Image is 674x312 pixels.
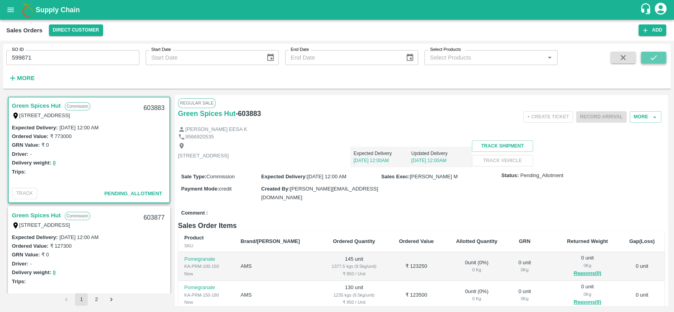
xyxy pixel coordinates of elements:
label: [DATE] 12:00 AM [59,125,98,131]
div: 0 Kg [451,266,503,273]
p: Expected Delivery [353,150,411,157]
label: Driver: [12,261,28,267]
a: Green Spices Hut [12,101,61,111]
p: [STREET_ADDRESS] [178,152,229,160]
div: 603883 [139,99,169,118]
label: Trips: [12,278,26,284]
button: More [630,111,661,123]
b: Brand/[PERSON_NAME] [240,238,300,244]
button: Choose date [402,50,417,65]
div: 1377.5 kgs (9.5kg/unit) [326,263,382,270]
h6: - 603883 [236,108,261,119]
div: 0 Kg [515,295,534,302]
label: - [30,151,32,157]
td: 130 unit [320,281,388,310]
td: AMS [234,281,320,310]
a: Green Spices Hut [178,108,236,119]
label: Comment : [181,209,208,217]
label: GRN Value: [12,142,40,148]
label: ₹ 0 [41,142,49,148]
button: More [6,71,37,85]
b: Allotted Quantity [456,238,498,244]
div: account of current user [653,2,668,18]
a: Supply Chain [36,4,640,15]
button: Reasons(0) [562,269,613,278]
p: [DATE] 12:00AM [353,157,411,164]
div: 0 Kg [562,262,613,269]
label: Select Products [430,47,461,53]
div: ₹ 950 / Unit [326,299,382,306]
button: Reasons(0) [562,298,613,307]
label: [DATE] 12:00 AM [59,234,98,240]
button: Go to next page [105,293,118,306]
div: 0 unit ( 0 %) [451,259,503,274]
div: 0 unit ( 0 %) [451,288,503,303]
button: open drawer [2,1,20,19]
div: New [184,299,228,306]
td: AMS [234,252,320,281]
td: ₹ 123250 [388,252,445,281]
button: Open [544,52,555,63]
div: KA-PRM-100-150 [184,263,228,270]
label: Expected Delivery : [12,125,58,131]
label: Ordered Value: [12,243,48,249]
label: Driver: [12,151,28,157]
td: ₹ 123500 [388,281,445,310]
span: [PERSON_NAME][EMAIL_ADDRESS][DOMAIN_NAME] [261,186,378,200]
span: [PERSON_NAME] M [410,174,458,179]
label: Status: [501,172,519,179]
b: Returned Weight [567,238,608,244]
button: 0 [53,159,56,168]
span: credit [219,186,232,192]
label: Delivery weight: [12,269,51,275]
b: Ordered Value [399,238,434,244]
div: ₹ 850 / Unit [326,270,382,277]
button: 0 [53,268,56,277]
label: Expected Delivery : [12,234,58,240]
div: Sales Orders [6,25,43,35]
b: GRN [519,238,530,244]
nav: pagination navigation [59,293,119,306]
button: Choose date [263,50,278,65]
label: Trips: [12,169,26,175]
div: 0 unit [515,259,534,274]
label: Delivery weight: [12,160,51,166]
p: [PERSON_NAME] EESA K [185,126,247,133]
label: Start Date [151,47,171,53]
label: Ordered Value: [12,133,48,139]
span: Pending_Allotment [104,191,162,196]
a: Green Spices Hut [12,210,61,220]
input: Enter SO ID [6,50,139,65]
label: Payment Mode : [181,186,219,192]
label: ₹ 127300 [50,243,71,249]
label: Sales Exec : [381,174,410,179]
label: Sale Type : [181,174,207,179]
div: 0 Kg [562,291,613,298]
div: New [184,270,228,277]
label: - [30,261,32,267]
div: KA-PRM-150-180 [184,291,228,299]
span: Commission [207,174,235,179]
b: Gap(Loss) [629,238,655,244]
td: 0 unit [619,281,665,310]
label: ₹ 0 [41,252,49,258]
label: GRN Value: [12,252,40,258]
td: 145 unit [320,252,388,281]
p: Commission [65,212,90,220]
img: logo [20,2,36,18]
button: page 1 [75,293,88,306]
p: Updated Delivery [411,150,469,157]
div: 603877 [139,209,169,227]
p: Pomegranate [184,256,228,263]
div: SKU [184,242,228,249]
button: Go to page 2 [90,293,103,306]
span: Please dispatch the trip before ending [576,113,627,120]
div: 0 unit [515,288,534,303]
button: Select DC [49,24,103,36]
h6: Sales Order Items [178,220,665,231]
span: Regular Sale [178,98,216,108]
label: End Date [291,47,309,53]
b: Supply Chain [36,6,80,14]
button: Add [638,24,666,36]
